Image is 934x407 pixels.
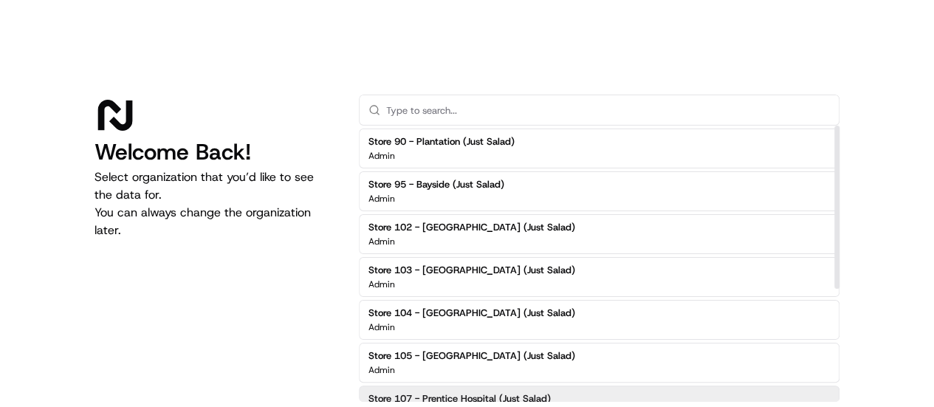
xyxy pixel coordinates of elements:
h1: Welcome Back! [95,139,335,165]
h2: Store 102 - [GEOGRAPHIC_DATA] (Just Salad) [368,221,575,234]
h2: Store 107 - Prentice Hospital (Just Salad) [368,392,551,406]
p: Admin [368,193,395,205]
p: Admin [368,364,395,376]
h2: Store 105 - [GEOGRAPHIC_DATA] (Just Salad) [368,349,575,363]
p: Admin [368,321,395,333]
input: Type to search... [386,95,830,125]
p: Admin [368,236,395,247]
p: Select organization that you’d like to see the data for. You can always change the organization l... [95,168,335,239]
h2: Store 95 - Bayside (Just Salad) [368,178,504,191]
p: Admin [368,150,395,162]
h2: Store 90 - Plantation (Just Salad) [368,135,515,148]
p: Admin [368,278,395,290]
h2: Store 103 - [GEOGRAPHIC_DATA] (Just Salad) [368,264,575,277]
h2: Store 104 - [GEOGRAPHIC_DATA] (Just Salad) [368,307,575,320]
